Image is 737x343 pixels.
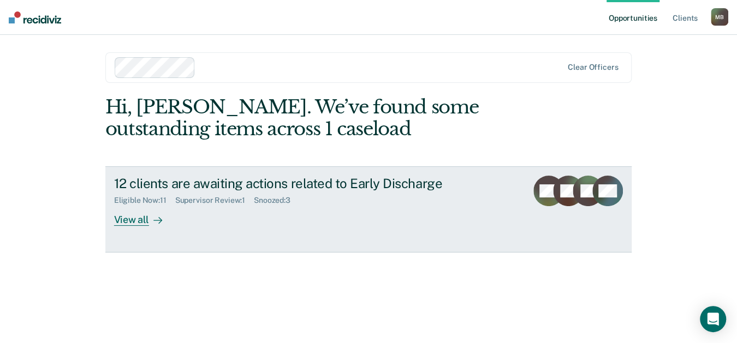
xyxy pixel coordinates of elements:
[711,8,728,26] div: M B
[711,8,728,26] button: MB
[700,306,726,332] div: Open Intercom Messenger
[9,11,61,23] img: Recidiviz
[254,196,299,205] div: Snoozed : 3
[114,176,497,191] div: 12 clients are awaiting actions related to Early Discharge
[105,166,632,252] a: 12 clients are awaiting actions related to Early DischargeEligible Now:11Supervisor Review:1Snooz...
[175,196,254,205] div: Supervisor Review : 1
[114,205,175,226] div: View all
[114,196,175,205] div: Eligible Now : 11
[568,63,618,72] div: Clear officers
[105,96,527,141] div: Hi, [PERSON_NAME]. We’ve found some outstanding items across 1 caseload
